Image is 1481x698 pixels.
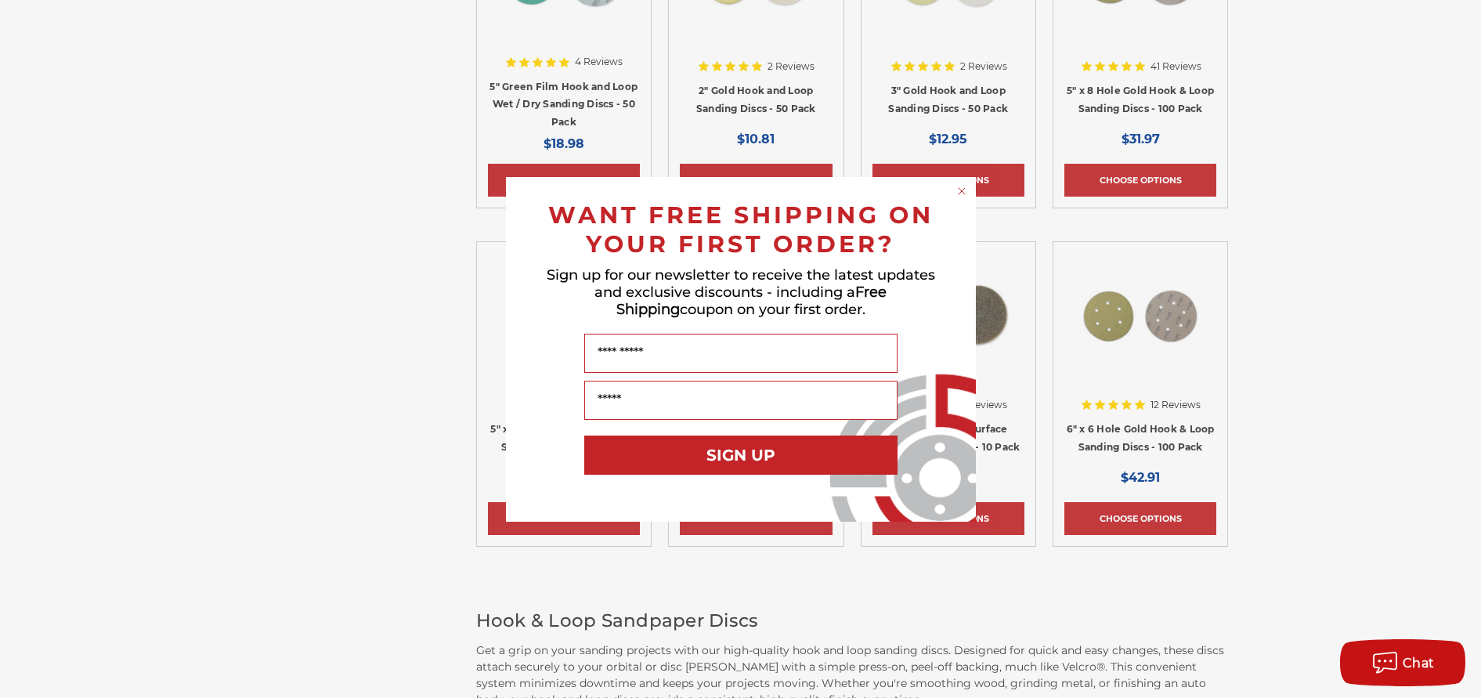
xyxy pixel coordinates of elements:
[616,284,887,318] span: Free Shipping
[584,436,898,475] button: SIGN UP
[547,266,935,318] span: Sign up for our newsletter to receive the latest updates and exclusive discounts - including a co...
[954,183,970,199] button: Close dialog
[1403,656,1435,671] span: Chat
[548,201,934,259] span: WANT FREE SHIPPING ON YOUR FIRST ORDER?
[1340,639,1465,686] button: Chat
